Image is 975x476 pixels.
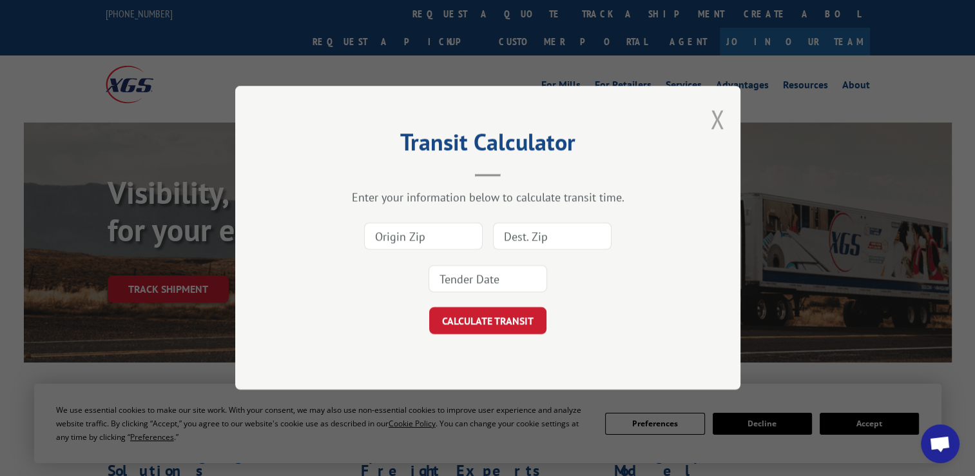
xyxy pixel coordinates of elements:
div: Enter your information below to calculate transit time. [300,190,676,205]
button: CALCULATE TRANSIT [429,308,546,335]
input: Dest. Zip [493,223,612,250]
button: Close modal [710,102,724,136]
input: Tender Date [429,266,547,293]
div: Open chat [921,424,960,463]
h2: Transit Calculator [300,133,676,157]
input: Origin Zip [364,223,483,250]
